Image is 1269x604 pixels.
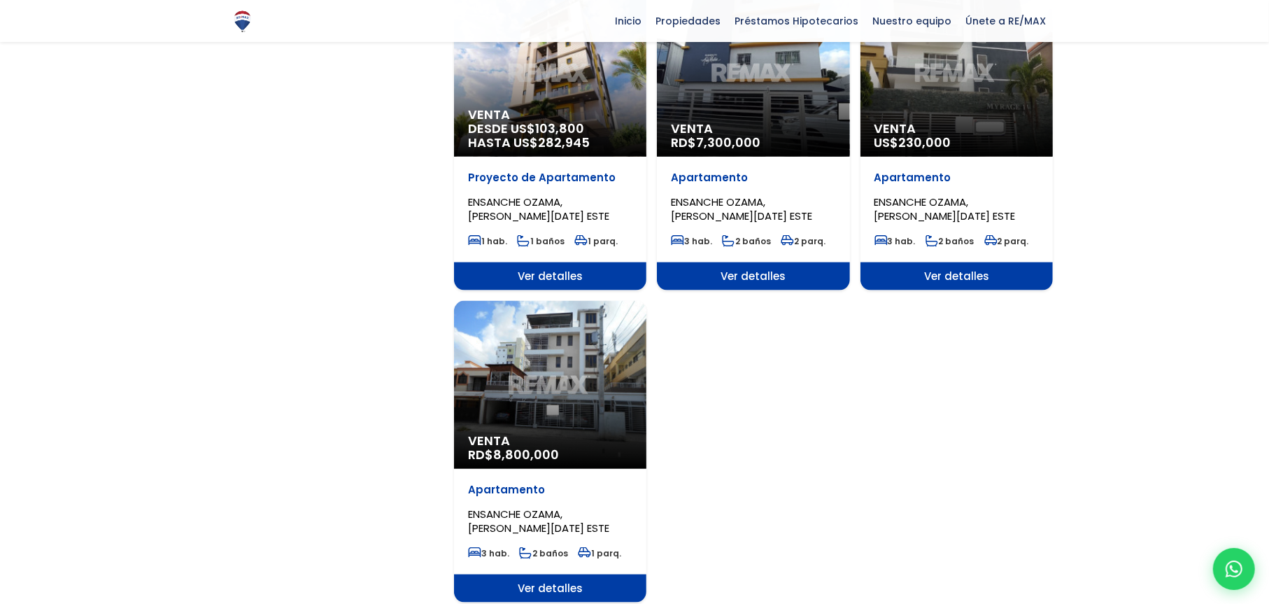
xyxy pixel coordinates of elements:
[493,446,559,463] span: 8,800,000
[874,235,916,247] span: 3 hab.
[926,235,974,247] span: 2 baños
[722,235,771,247] span: 2 baños
[671,235,712,247] span: 3 hab.
[574,235,618,247] span: 1 parq.
[671,171,835,185] p: Apartamento
[468,195,609,223] span: ENSANCHE OZAMA, [PERSON_NAME][DATE] ESTE
[781,235,825,247] span: 2 parq.
[468,507,609,535] span: ENSANCHE OZAMA, [PERSON_NAME][DATE] ESTE
[519,547,568,559] span: 2 baños
[468,547,509,559] span: 3 hab.
[468,434,632,448] span: Venta
[728,10,865,31] span: Préstamos Hipotecarios
[874,134,951,151] span: US$
[578,547,621,559] span: 1 parq.
[860,262,1053,290] span: Ver detalles
[454,262,646,290] span: Ver detalles
[874,171,1039,185] p: Apartamento
[899,134,951,151] span: 230,000
[454,301,646,603] a: Venta RD$8,800,000 Apartamento ENSANCHE OZAMA, [PERSON_NAME][DATE] ESTE 3 hab. 2 baños 1 parq. Ve...
[468,171,632,185] p: Proyecto de Apartamento
[538,134,590,151] span: 282,945
[468,235,507,247] span: 1 hab.
[671,195,812,223] span: ENSANCHE OZAMA, [PERSON_NAME][DATE] ESTE
[468,122,632,150] span: DESDE US$
[874,122,1039,136] span: Venta
[648,10,728,31] span: Propiedades
[958,10,1053,31] span: Únete a RE/MAX
[517,235,565,247] span: 1 baños
[468,446,559,463] span: RD$
[984,235,1029,247] span: 2 parq.
[468,483,632,497] p: Apartamento
[874,195,1016,223] span: ENSANCHE OZAMA, [PERSON_NAME][DATE] ESTE
[671,122,835,136] span: Venta
[608,10,648,31] span: Inicio
[865,10,958,31] span: Nuestro equipo
[671,134,760,151] span: RD$
[230,9,255,34] img: Logo de REMAX
[696,134,760,151] span: 7,300,000
[454,575,646,603] span: Ver detalles
[535,120,584,137] span: 103,800
[468,108,632,122] span: Venta
[468,136,632,150] span: HASTA US$
[657,262,849,290] span: Ver detalles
